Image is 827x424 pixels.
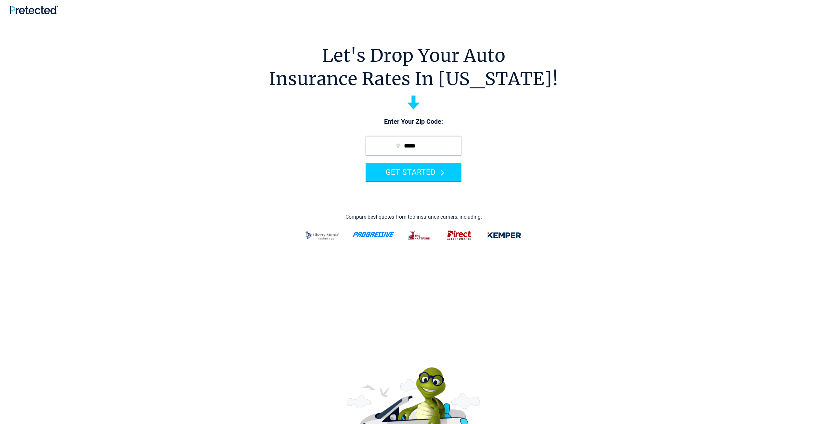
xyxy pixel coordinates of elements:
img: kemper [483,227,526,244]
h1: Let's Drop Your Auto Insurance Rates In [US_STATE]! [269,44,558,91]
img: Pretected Logo [10,6,58,14]
img: direct [443,227,475,244]
p: Enter Your Zip Code: [359,117,468,126]
img: thehartford [404,227,435,244]
div: Compare best quotes from top insurance carriers, including: [345,214,482,220]
input: zip code [366,136,461,156]
button: GET STARTED [366,163,461,181]
img: liberty [302,227,344,244]
img: progressive [352,232,396,237]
